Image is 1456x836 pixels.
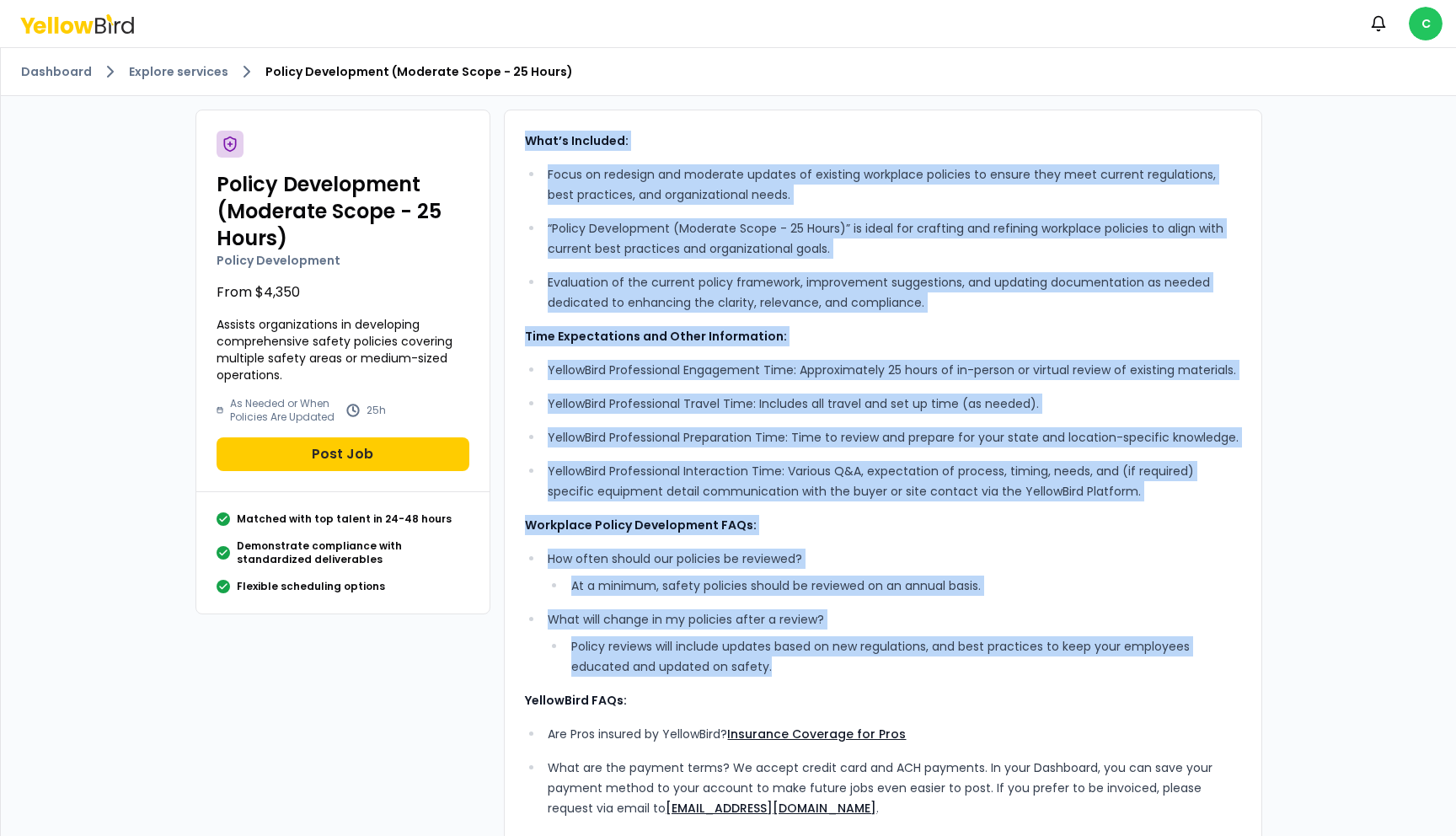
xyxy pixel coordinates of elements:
[666,800,876,817] a: [EMAIL_ADDRESS][DOMAIN_NAME]
[237,539,469,566] p: Demonstrate compliance with standardized deliverables
[548,609,1240,630] p: What will change in my policies after a review?
[566,636,1240,677] li: Policy reviews will include updates based on new regulations, and best practices to keep your emp...
[217,252,469,269] p: Policy Development
[548,218,1240,259] p: “Policy Development (Moderate Scope - 25 Hours)” is ideal for crafting and refining workplace pol...
[237,580,385,593] p: Flexible scheduling options
[548,549,1240,569] p: How often should our policies be reviewed?
[548,427,1240,447] p: YellowBird Professional Preparation Time: Time to review and prepare for your state and location-...
[129,63,228,80] a: Explore services
[217,437,469,471] button: Post Job
[367,404,386,417] p: 25h
[1409,7,1443,40] span: C
[548,461,1240,501] p: YellowBird Professional Interaction Time: Various Q&A, expectation of process, timing, needs, and...
[548,272,1240,313] p: Evaluation of the current policy framework, improvement suggestions, and updating documentation a...
[566,576,1240,596] li: At a minimum, safety policies should be reviewed on an annual basis.
[237,512,452,526] p: Matched with top talent in 24-48 hours
[548,758,1240,818] p: What are the payment terms? We accept credit card and ACH payments. In your Dashboard, you can sa...
[21,62,1436,82] nav: breadcrumb
[548,394,1240,414] p: YellowBird Professional Travel Time: Includes all travel and set up time (as needed).
[21,63,92,80] a: Dashboard
[525,132,629,149] strong: What’s Included:
[230,397,340,424] p: As Needed or When Policies Are Updated
[217,171,469,252] h2: Policy Development (Moderate Scope - 25 Hours)
[548,360,1240,380] p: YellowBird Professional Engagement Time: Approximately 25 hours of in-person or virtual review of...
[548,164,1240,205] p: Focus on redesign and moderate updates of existing workplace policies to ensure they meet current...
[265,63,573,80] span: Policy Development (Moderate Scope - 25 Hours)
[217,282,469,303] p: From $4,350
[727,726,906,742] a: Insurance Coverage for Pros
[525,517,757,533] strong: Workplace Policy Development FAQs:
[548,724,1240,744] p: Are Pros insured by YellowBird?
[525,328,787,345] strong: Time Expectations and Other Information:
[217,316,469,383] p: Assists organizations in developing comprehensive safety policies covering multiple safety areas ...
[525,692,627,709] strong: YellowBird FAQs:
